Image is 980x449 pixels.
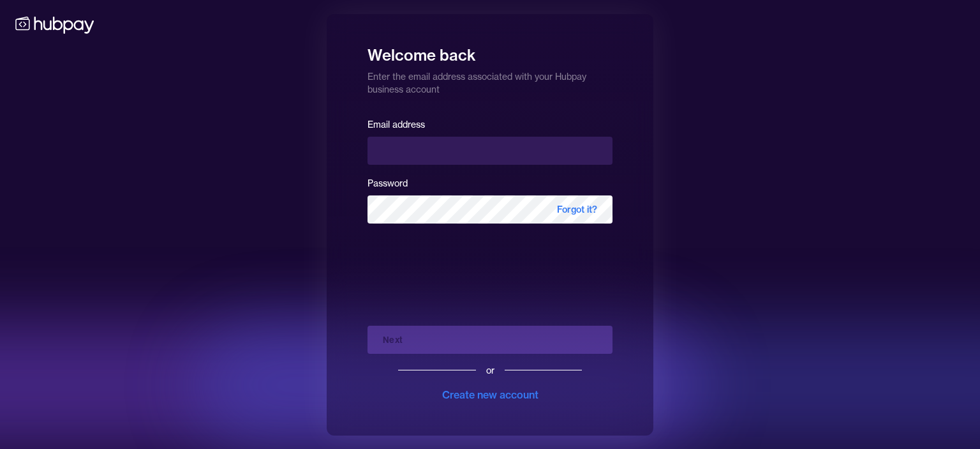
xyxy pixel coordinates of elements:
[542,195,612,224] span: Forgot it?
[367,65,612,96] p: Enter the email address associated with your Hubpay business account
[442,387,538,402] div: Create new account
[367,119,425,130] label: Email address
[367,37,612,65] h1: Welcome back
[367,178,408,189] label: Password
[486,364,494,377] div: or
